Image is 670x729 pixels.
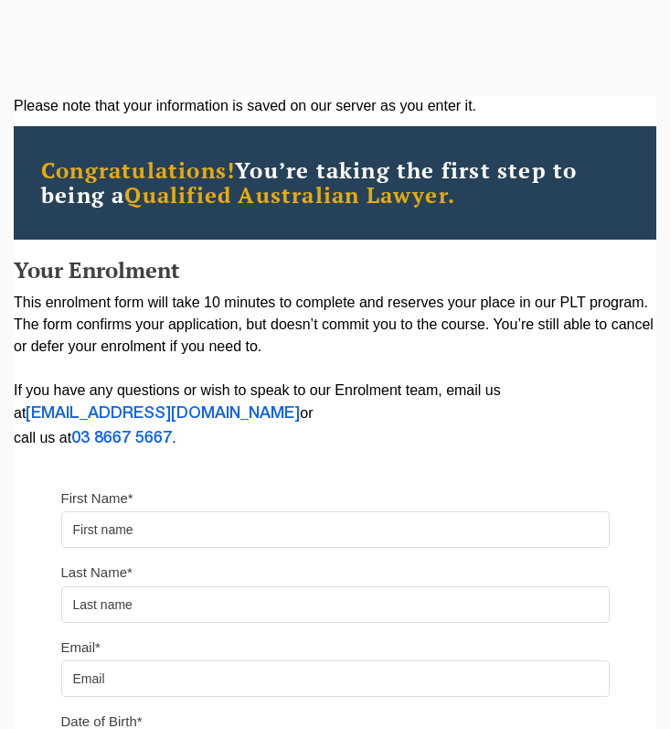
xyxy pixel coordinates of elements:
[61,511,610,548] input: First name
[61,638,101,657] label: Email*
[14,292,656,451] p: This enrolment form will take 10 minutes to complete and reserves your place in our PLT program. ...
[124,180,455,209] span: Qualified Australian Lawyer.
[61,563,133,582] label: Last Name*
[61,660,610,697] input: Email
[14,258,656,282] h2: Your Enrolment
[26,406,300,421] a: [EMAIL_ADDRESS][DOMAIN_NAME]
[61,586,610,623] input: Last name
[41,155,235,185] span: Congratulations!
[61,489,133,508] label: First Name*
[71,431,172,445] a: 03 8667 5667
[14,95,656,117] div: Please note that your information is saved on our server as you enter it.
[41,158,629,208] h2: You’re taking the first step to being a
